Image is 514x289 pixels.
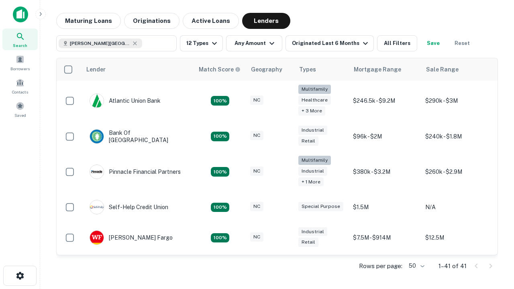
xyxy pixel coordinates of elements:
div: Geography [251,65,282,74]
div: NC [250,96,263,105]
th: Capitalize uses an advanced AI algorithm to match your search with the best lender. The match sco... [194,58,246,81]
div: Matching Properties: 14, hasApolloMatch: undefined [211,96,229,106]
button: Originations [124,13,179,29]
td: $7.5M - $914M [349,222,421,253]
button: All Filters [377,35,417,51]
a: Contacts [2,75,38,97]
div: + 1 more [298,177,324,187]
td: $1.5M [349,192,421,222]
button: Active Loans [183,13,239,29]
span: [PERSON_NAME][GEOGRAPHIC_DATA], [GEOGRAPHIC_DATA] [70,40,130,47]
div: Sale Range [426,65,459,74]
th: Types [294,58,349,81]
iframe: Chat Widget [474,199,514,238]
th: Mortgage Range [349,58,421,81]
div: Self-help Credit Union [90,200,168,214]
div: Industrial [298,227,327,236]
th: Geography [246,58,294,81]
div: + 3 more [298,106,325,116]
img: capitalize-icon.png [13,6,28,22]
p: Rows per page: [359,261,402,271]
h6: Match Score [199,65,239,74]
p: 1–41 of 41 [439,261,467,271]
span: Borrowers [10,65,30,72]
div: Matching Properties: 11, hasApolloMatch: undefined [211,203,229,212]
td: $260k - $2.9M [421,152,494,192]
div: Retail [298,136,318,146]
img: picture [90,165,104,179]
div: Industrial [298,126,327,135]
div: Bank Of [GEOGRAPHIC_DATA] [90,129,186,144]
span: Saved [14,112,26,118]
img: picture [90,200,104,214]
div: NC [250,131,263,140]
a: Saved [2,98,38,120]
div: [PERSON_NAME] Fargo [90,230,173,245]
div: NC [250,202,263,211]
div: NC [250,167,263,176]
div: Multifamily [298,156,331,165]
div: Pinnacle Financial Partners [90,165,181,179]
button: 12 Types [180,35,223,51]
a: Search [2,28,38,50]
div: Matching Properties: 15, hasApolloMatch: undefined [211,233,229,243]
span: Search [13,42,27,49]
button: Save your search to get updates of matches that match your search criteria. [420,35,446,51]
td: $12.5M [421,222,494,253]
div: Mortgage Range [354,65,401,74]
div: Lender [86,65,106,74]
div: Matching Properties: 24, hasApolloMatch: undefined [211,167,229,177]
div: Types [299,65,316,74]
td: $290k - $3M [421,81,494,121]
button: Maturing Loans [56,13,121,29]
td: N/A [421,192,494,222]
img: picture [90,231,104,244]
a: Borrowers [2,52,38,73]
td: $380k - $3.2M [349,152,421,192]
div: Capitalize uses an advanced AI algorithm to match your search with the best lender. The match sco... [199,65,241,74]
td: $96k - $2M [349,121,421,152]
div: 50 [406,260,426,272]
div: Industrial [298,167,327,176]
td: $240k - $1.8M [421,121,494,152]
div: Atlantic Union Bank [90,94,161,108]
button: Reset [449,35,475,51]
div: Retail [298,238,318,247]
div: Multifamily [298,85,331,94]
div: Healthcare [298,96,331,105]
span: Contacts [12,89,28,95]
th: Lender [82,58,194,81]
th: Sale Range [421,58,494,81]
div: NC [250,232,263,242]
button: Lenders [242,13,290,29]
img: picture [90,94,104,108]
div: Special Purpose [298,202,343,211]
td: $246.5k - $9.2M [349,81,421,121]
button: Any Amount [226,35,282,51]
button: Originated Last 6 Months [286,35,374,51]
div: Originated Last 6 Months [292,39,370,48]
img: picture [90,130,104,143]
div: Matching Properties: 15, hasApolloMatch: undefined [211,132,229,141]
